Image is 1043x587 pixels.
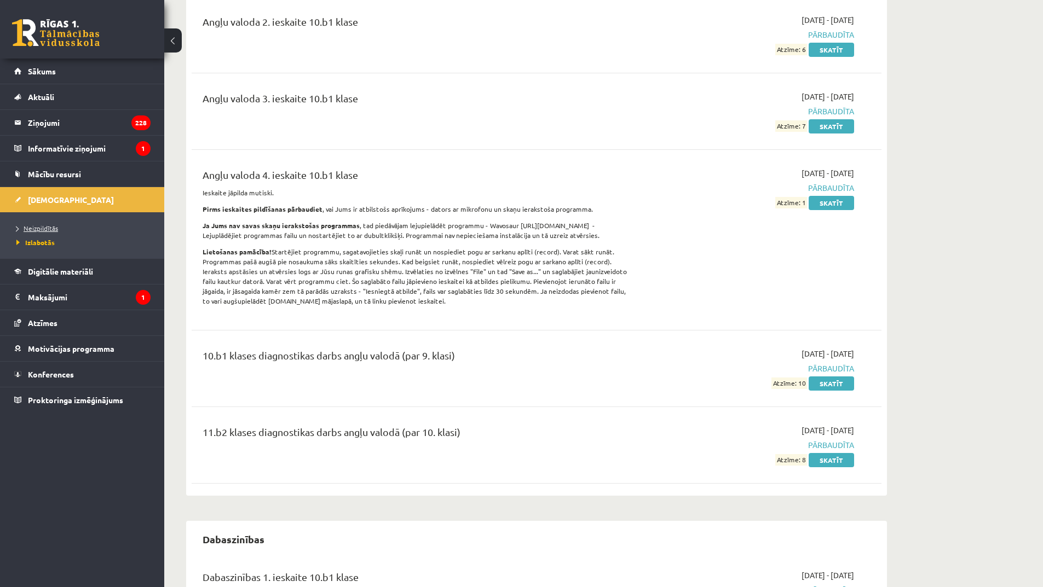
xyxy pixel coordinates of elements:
span: Mācību resursi [28,169,81,179]
span: [DATE] - [DATE] [802,91,854,102]
div: 11.b2 klases diagnostikas darbs angļu valodā (par 10. klasi) [203,425,631,445]
a: Skatīt [809,196,854,210]
span: Izlabotās [16,238,55,247]
a: Skatīt [809,453,854,467]
a: Izlabotās [16,237,153,247]
a: Sākums [14,59,151,84]
a: Aktuāli [14,84,151,109]
i: 1 [136,290,151,305]
a: Maksājumi1 [14,284,151,310]
span: Atzīme: 7 [775,120,807,132]
span: Motivācijas programma [28,344,114,353]
legend: Ziņojumi [28,110,151,135]
a: Konferences [14,362,151,387]
span: Atzīme: 6 [775,44,807,55]
div: Angļu valoda 2. ieskaite 10.b1 klase [203,14,631,34]
div: 10.b1 klases diagnostikas darbs angļu valodā (par 9. klasi) [203,348,631,368]
span: Atzīme: 8 [775,454,807,466]
span: Aktuāli [28,92,54,102]
p: , tad piedāvājam lejupielādēt programmu - Wavosaur [URL][DOMAIN_NAME] - Lejuplādējiet programmas ... [203,220,631,240]
a: Atzīmes [14,310,151,335]
span: [DATE] - [DATE] [802,569,854,581]
a: Proktoringa izmēģinājums [14,387,151,412]
a: Motivācijas programma [14,336,151,361]
div: Angļu valoda 4. ieskaite 10.b1 klase [203,167,631,188]
span: Pārbaudīta [648,182,854,194]
span: Atzīme: 10 [771,377,807,389]
span: Sākums [28,66,56,76]
h2: Dabaszinības [192,526,275,552]
span: Digitālie materiāli [28,266,93,276]
legend: Informatīvie ziņojumi [28,136,151,161]
span: [DATE] - [DATE] [802,167,854,179]
span: Atzīmes [28,318,57,328]
a: Informatīvie ziņojumi1 [14,136,151,161]
span: [DATE] - [DATE] [802,14,854,26]
span: [DEMOGRAPHIC_DATA] [28,195,114,205]
strong: Pirms ieskaites pildīšanas pārbaudiet [203,205,322,213]
div: Angļu valoda 3. ieskaite 10.b1 klase [203,91,631,111]
span: [DATE] - [DATE] [802,348,854,359]
a: Skatīt [809,119,854,133]
span: Neizpildītās [16,224,58,233]
span: Proktoringa izmēģinājums [28,395,123,405]
a: Neizpildītās [16,223,153,233]
a: Ziņojumi228 [14,110,151,135]
span: Pārbaudīta [648,363,854,374]
i: 1 [136,141,151,156]
span: Atzīme: 1 [775,197,807,208]
span: Konferences [28,369,74,379]
a: [DEMOGRAPHIC_DATA] [14,187,151,212]
span: Pārbaudīta [648,29,854,40]
p: Ieskaite jāpilda mutiski. [203,188,631,197]
strong: Ja Jums nav savas skaņu ierakstošas programmas [203,221,360,230]
legend: Maksājumi [28,284,151,310]
p: Startējiet programmu, sagatavojieties skaļi runāt un nospiediet pogu ar sarkanu aplīti (record). ... [203,247,631,306]
strong: Lietošanas pamācība! [203,247,272,256]
a: Mācību resursi [14,161,151,187]
span: Pārbaudīta [648,106,854,117]
span: [DATE] - [DATE] [802,425,854,436]
p: , vai Jums ir atbilstošs aprīkojums - dators ar mikrofonu un skaņu ierakstoša programma. [203,204,631,214]
i: 228 [131,115,151,130]
a: Skatīt [809,43,854,57]
span: Pārbaudīta [648,439,854,451]
a: Digitālie materiāli [14,259,151,284]
a: Rīgas 1. Tālmācības vidusskola [12,19,100,47]
a: Skatīt [809,376,854,391]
